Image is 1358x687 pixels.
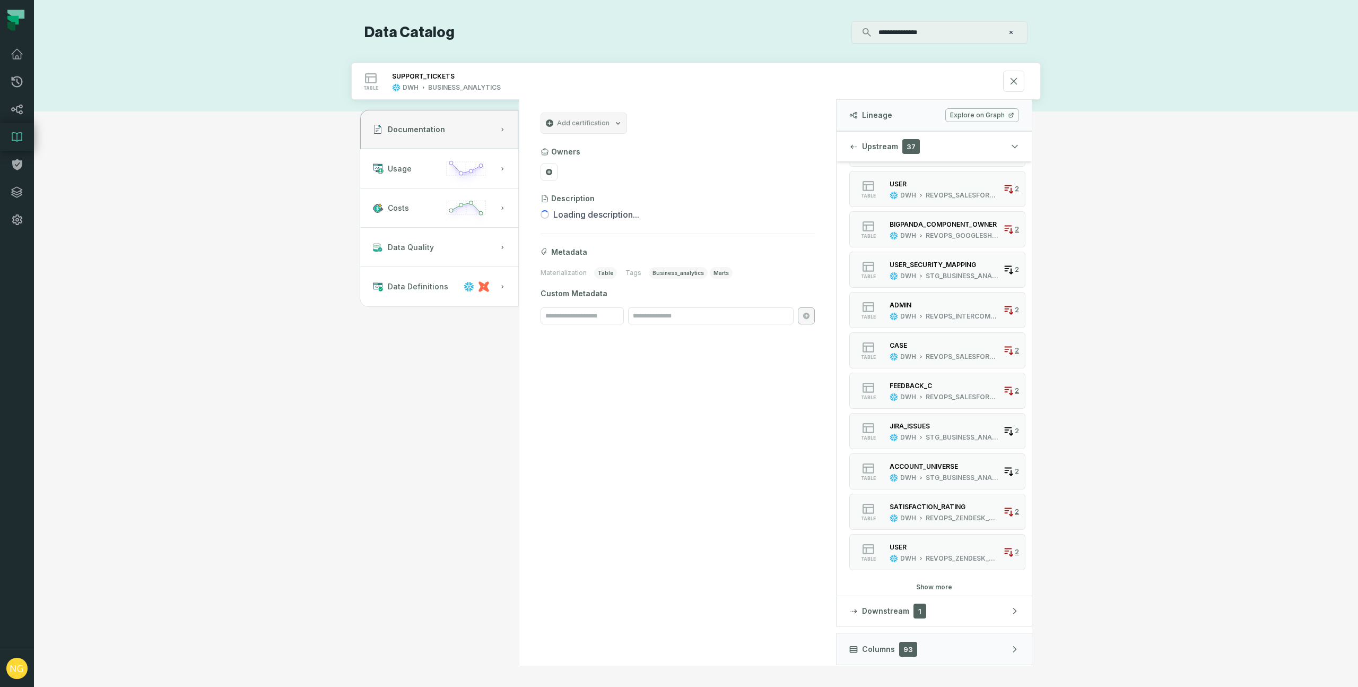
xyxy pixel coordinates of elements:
button: tableDWHBUSINESS_ANALYTICS [352,63,1040,99]
button: Columns93 [836,633,1032,665]
button: Downstream1 [837,596,1032,626]
span: table [861,476,876,481]
button: tableDWHSTG_BUSINESS_ANALYTICS2 [849,252,1025,288]
button: Show more [916,583,952,591]
span: 2 [1015,265,1019,274]
span: Upstream [862,141,898,152]
div: STG_BUSINESS_ANALYTICS [926,474,999,482]
span: 2 [1015,225,1019,234]
div: USER [890,543,907,551]
span: Data Definitions [388,281,448,292]
h3: Description [551,193,595,204]
div: REVOPS_ZENDESK_RAW [926,514,999,522]
span: 2 [1015,387,1019,395]
span: Lineage [862,110,892,121]
div: ADMIN [890,301,911,309]
div: REVOPS_SALESFORCE_RAW [926,393,999,401]
span: 1 [913,604,926,619]
span: Metadata [551,247,587,257]
span: table [861,395,876,400]
span: table [861,234,876,239]
span: marts [710,267,733,279]
span: Costs [388,203,409,213]
div: SATISFACTION_RATING [890,503,965,511]
span: 2 [1015,306,1019,314]
div: DWH [900,433,916,442]
h3: Owners [551,147,580,157]
span: Custom Metadata [541,288,815,299]
div: STG_BUSINESS_ANALYTICS [926,272,999,280]
button: tableDWHREVOPS_ZENDESK_RAW2 [849,494,1025,530]
div: CASE [890,341,907,349]
div: DWH [900,272,916,280]
span: 2 [1015,467,1019,476]
button: tableDWHREVOPS_SALESFORCE_RAW2 [849,373,1025,409]
button: tableDWHREVOPS_GOOGLESHEETS_RAW2 [849,211,1025,247]
div: STG_BUSINESS_ANALYTICS [926,433,999,442]
span: Documentation [388,124,445,135]
div: ACCOUNT_UNIVERSE [890,462,958,470]
span: Tags [625,269,641,277]
div: JIRA_ISSUES [890,422,930,430]
div: FEEDBACK_C [890,382,932,390]
div: DWH [403,83,419,92]
span: business_analytics [649,267,708,279]
span: 2 [1015,346,1019,355]
button: tableDWHREVOPS_SALESFORCE_RAW2 [849,332,1025,368]
span: 2 [1015,508,1019,516]
span: Loading description... [553,208,639,221]
span: 93 [899,642,917,657]
span: 2 [1015,185,1019,193]
a: Explore on Graph [945,108,1019,122]
button: Upstream37 [837,132,1032,161]
div: DWH [900,554,916,563]
span: table [363,85,378,91]
div: USER_SECURITY_MAPPING [890,261,976,269]
div: REVOPS_ZENDESK_RAW [926,554,999,563]
span: table [861,556,876,562]
span: table [861,516,876,521]
span: Downstream [862,606,909,616]
span: 37 [902,139,920,154]
div: USER [890,180,907,188]
span: Usage [388,164,412,174]
span: table [861,274,876,279]
div: BUSINESS_ANALYTICS [428,83,501,92]
div: DWH [900,514,916,522]
button: tableDWHSTG_BUSINESS_ANALYTICS2 [849,413,1025,449]
div: DWH [900,393,916,401]
div: REVOPS_GOOGLESHEETS_RAW [926,231,999,240]
button: tableDWHREVOPS_ZENDESK_RAW2 [849,534,1025,570]
div: REVOPS_SALESFORCE_RAW [926,353,999,361]
h1: Data Catalog [364,23,455,42]
span: Data Quality [388,242,434,253]
span: Add certification [557,119,610,127]
div: DWH [900,474,916,482]
span: table [861,435,876,441]
button: Clear search query [1006,27,1016,38]
button: Add certification [541,113,627,134]
div: DWH [900,231,916,240]
span: Columns [862,644,895,655]
div: DWH [900,353,916,361]
span: table [594,267,617,279]
div: DWH [900,312,916,321]
span: table [861,355,876,360]
div: REVOPS_INTERCOM_RAW [926,312,999,321]
button: tableDWHSTG_BUSINESS_ANALYTICS2 [849,453,1025,490]
div: DWH [900,191,916,200]
button: tableDWHREVOPS_INTERCOM_RAW2 [849,292,1025,328]
span: table [861,314,876,320]
img: avatar of Nick Gilbert [6,658,28,679]
button: tableDWHREVOPS_SALESFORCE_RAW2 [849,171,1025,207]
div: BIGPANDA_COMPONENT_OWNER [890,220,997,228]
div: REVOPS_SALESFORCE_RAW [926,191,999,200]
div: SUPPORT_TICKETS [392,72,455,80]
span: Materialization [541,269,587,277]
span: table [861,193,876,199]
span: 2 [1015,548,1019,556]
span: 2 [1015,427,1019,435]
